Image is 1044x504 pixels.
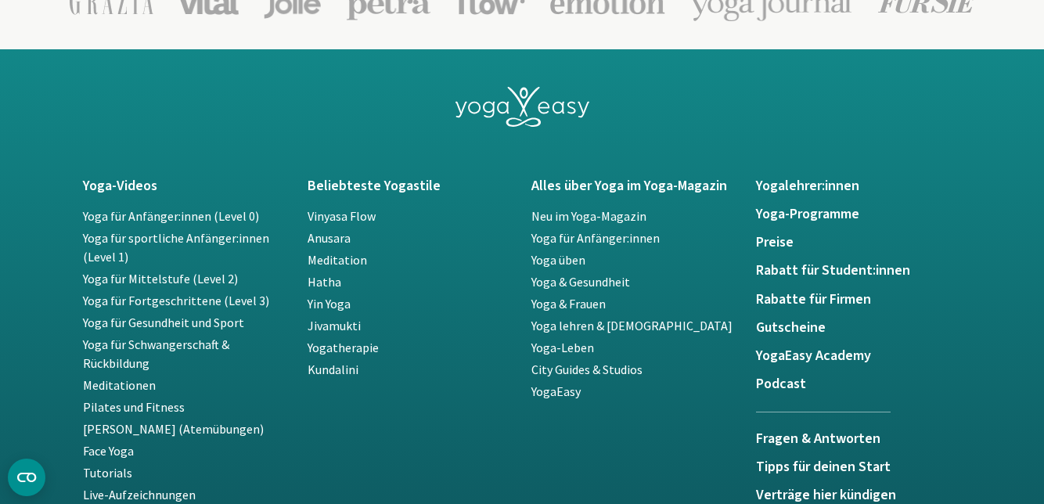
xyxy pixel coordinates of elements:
[83,443,134,459] a: Face Yoga
[83,337,229,371] a: Yoga für Schwangerschaft & Rückbildung
[756,235,962,250] a: Preise
[756,459,962,475] a: Tipps für deinen Start
[756,178,962,194] a: Yogalehrer:innen
[531,178,737,194] a: Alles über Yoga im Yoga-Magazin
[308,178,513,194] a: Beliebteste Yogastile
[83,230,269,265] a: Yoga für sportliche Anfänger:innen (Level 1)
[756,376,962,392] a: Podcast
[531,252,585,268] a: Yoga üben
[756,348,962,364] a: YogaEasy Academy
[83,208,259,224] a: Yoga für Anfänger:innen (Level 0)
[756,320,962,336] a: Gutscheine
[308,340,379,355] a: Yogatherapie
[308,274,341,290] a: Hatha
[756,292,962,308] a: Rabatte für Firmen
[83,465,132,481] a: Tutorials
[756,431,891,447] h5: Fragen & Antworten
[308,296,351,311] a: Yin Yoga
[308,208,376,224] a: Vinyasa Flow
[83,421,264,437] a: [PERSON_NAME] (Atemübungen)
[756,412,891,459] a: Fragen & Antworten
[756,207,962,222] a: Yoga-Programme
[8,459,45,496] button: CMP-Widget öffnen
[308,362,358,377] a: Kundalini
[83,377,156,393] a: Meditationen
[531,383,581,399] a: YogaEasy
[531,274,630,290] a: Yoga & Gesundheit
[83,487,196,502] a: Live-Aufzeichnungen
[531,340,594,355] a: Yoga-Leben
[308,230,351,246] a: Anusara
[308,318,361,333] a: Jivamukti
[531,296,606,311] a: Yoga & Frauen
[531,318,733,333] a: Yoga lehren & [DEMOGRAPHIC_DATA]
[308,252,367,268] a: Meditation
[756,263,962,279] a: Rabatt für Student:innen
[83,293,269,308] a: Yoga für Fortgeschrittene (Level 3)
[756,488,962,503] a: Verträge hier kündigen
[83,315,244,330] a: Yoga für Gesundheit und Sport
[83,271,238,286] a: Yoga für Mittelstufe (Level 2)
[531,362,643,377] a: City Guides & Studios
[83,178,289,194] a: Yoga-Videos
[531,208,646,224] a: Neu im Yoga-Magazin
[531,230,660,246] a: Yoga für Anfänger:innen
[83,399,185,415] a: Pilates und Fitness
